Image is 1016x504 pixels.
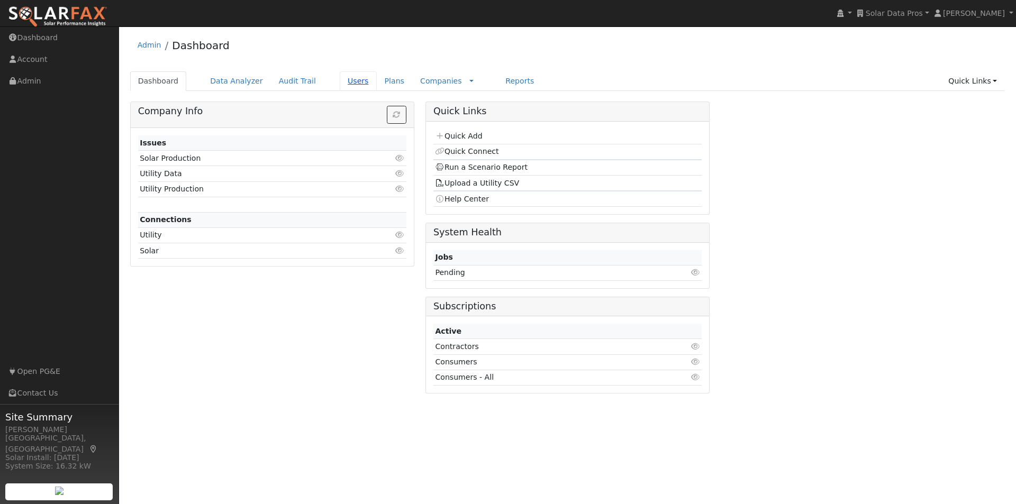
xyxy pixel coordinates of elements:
[140,139,166,147] strong: Issues
[138,227,363,243] td: Utility
[866,9,923,17] span: Solar Data Pros
[435,195,489,203] a: Help Center
[435,253,452,261] strong: Jobs
[435,179,519,187] a: Upload a Utility CSV
[433,265,627,280] td: Pending
[691,269,700,276] i: Click to view
[377,71,412,91] a: Plans
[395,154,405,162] i: Click to view
[140,215,192,224] strong: Connections
[433,354,655,370] td: Consumers
[395,231,405,239] i: Click to view
[433,370,655,385] td: Consumers - All
[5,461,113,472] div: System Size: 16.32 kW
[138,41,161,49] a: Admin
[202,71,271,91] a: Data Analyzer
[395,247,405,254] i: Click to view
[433,339,655,354] td: Contractors
[435,132,482,140] a: Quick Add
[138,151,363,166] td: Solar Production
[5,433,113,455] div: [GEOGRAPHIC_DATA], [GEOGRAPHIC_DATA]
[5,424,113,435] div: [PERSON_NAME]
[691,358,700,365] i: Click to view
[433,301,702,312] h5: Subscriptions
[435,327,461,335] strong: Active
[138,181,363,197] td: Utility Production
[5,452,113,463] div: Solar Install: [DATE]
[395,170,405,177] i: Click to view
[138,106,406,117] h5: Company Info
[271,71,324,91] a: Audit Trail
[435,147,498,155] a: Quick Connect
[5,410,113,424] span: Site Summary
[943,9,1005,17] span: [PERSON_NAME]
[138,243,363,259] td: Solar
[8,6,107,28] img: SolarFax
[89,445,98,453] a: Map
[395,185,405,193] i: Click to view
[691,343,700,350] i: Click to view
[435,163,528,171] a: Run a Scenario Report
[340,71,377,91] a: Users
[497,71,542,91] a: Reports
[172,39,230,52] a: Dashboard
[691,373,700,381] i: Click to view
[55,487,63,495] img: retrieve
[130,71,187,91] a: Dashboard
[940,71,1005,91] a: Quick Links
[420,77,462,85] a: Companies
[433,106,702,117] h5: Quick Links
[138,166,363,181] td: Utility Data
[433,227,702,238] h5: System Health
